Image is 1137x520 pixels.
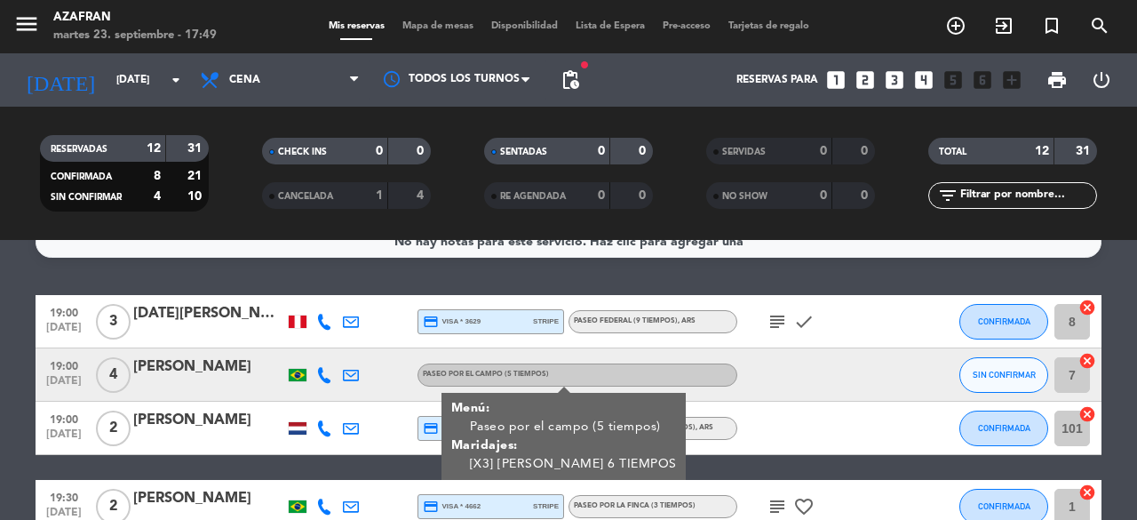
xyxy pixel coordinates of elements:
[96,304,131,340] span: 3
[53,9,217,27] div: Azafran
[154,170,161,182] strong: 8
[470,418,677,436] div: Paseo por el campo (5 tiempos)
[1078,484,1096,501] i: cancel
[945,15,966,36] i: add_circle_outline
[187,142,205,155] strong: 31
[971,68,994,92] i: looks_6
[229,74,260,86] span: Cena
[767,496,788,517] i: subject
[861,189,871,202] strong: 0
[579,60,590,70] span: fiber_manual_record
[423,314,439,330] i: credit_card
[820,145,827,157] strong: 0
[147,142,161,155] strong: 12
[42,428,86,449] span: [DATE]
[1091,69,1112,91] i: power_settings_new
[678,317,696,324] span: , ARS
[1078,299,1096,316] i: cancel
[42,301,86,322] span: 19:00
[767,311,788,332] i: subject
[722,148,766,156] span: SERVIDAS
[394,21,482,31] span: Mapa de mesas
[376,189,383,202] strong: 1
[958,186,1096,205] input: Filtrar por nombre...
[423,499,439,515] i: credit_card
[722,192,767,201] span: NO SHOW
[154,190,161,203] strong: 4
[482,21,567,31] span: Disponibilidad
[13,11,40,37] i: menu
[423,499,481,515] span: visa * 4662
[1078,352,1096,370] i: cancel
[133,487,284,510] div: [PERSON_NAME]
[720,21,818,31] span: Tarjetas de regalo
[42,375,86,396] span: [DATE]
[423,420,439,436] i: credit_card
[1000,68,1023,92] i: add_box
[696,424,713,431] span: , ARS
[278,148,327,156] span: CHECK INS
[959,411,1048,446] button: CONFIRMADA
[133,409,284,432] div: [PERSON_NAME]
[854,68,877,92] i: looks_two
[423,420,495,436] span: master * 7272
[96,357,131,393] span: 4
[42,322,86,342] span: [DATE]
[96,411,131,446] span: 2
[567,21,654,31] span: Lista de Espera
[1078,405,1096,423] i: cancel
[793,311,815,332] i: check
[451,399,677,418] div: Menú:
[417,145,427,157] strong: 0
[861,145,871,157] strong: 0
[533,500,559,512] span: stripe
[1079,53,1124,107] div: LOG OUT
[939,148,966,156] span: TOTAL
[133,356,284,379] div: [PERSON_NAME]
[500,148,547,156] span: SENTADAS
[394,232,743,252] div: No hay notas para este servicio. Haz clic para agregar una
[1046,69,1068,91] span: print
[376,145,383,157] strong: 0
[598,145,605,157] strong: 0
[824,68,847,92] i: looks_one
[654,21,720,31] span: Pre-acceso
[187,170,205,182] strong: 21
[639,189,649,202] strong: 0
[51,172,112,181] span: CONFIRMADA
[53,27,217,44] div: martes 23. septiembre - 17:49
[883,68,906,92] i: looks_3
[973,370,1036,380] span: SIN CONFIRMAR
[1041,15,1062,36] i: turned_in_not
[1089,15,1110,36] i: search
[187,190,205,203] strong: 10
[993,15,1014,36] i: exit_to_app
[417,189,427,202] strong: 4
[470,458,677,470] span: [X3] [PERSON_NAME] 6 TIEMPOS
[820,189,827,202] strong: 0
[423,314,481,330] span: visa * 3629
[320,21,394,31] span: Mis reservas
[574,502,696,509] span: Paseo por la finca (3 tiempos)
[793,496,815,517] i: favorite_border
[13,11,40,44] button: menu
[937,185,958,206] i: filter_list
[451,436,677,455] div: Maridajes:
[978,316,1030,326] span: CONFIRMADA
[42,355,86,375] span: 19:00
[500,192,566,201] span: RE AGENDADA
[423,371,549,378] span: Paseo por el campo (5 tiempos)
[13,60,107,100] i: [DATE]
[912,68,935,92] i: looks_4
[1076,145,1093,157] strong: 31
[639,145,649,157] strong: 0
[278,192,333,201] span: CANCELADA
[942,68,965,92] i: looks_5
[574,317,696,324] span: Paseo Federal (9 tiempos)
[978,501,1030,511] span: CONFIRMADA
[42,408,86,428] span: 19:00
[165,69,187,91] i: arrow_drop_down
[598,189,605,202] strong: 0
[959,357,1048,393] button: SIN CONFIRMAR
[51,193,122,202] span: SIN CONFIRMAR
